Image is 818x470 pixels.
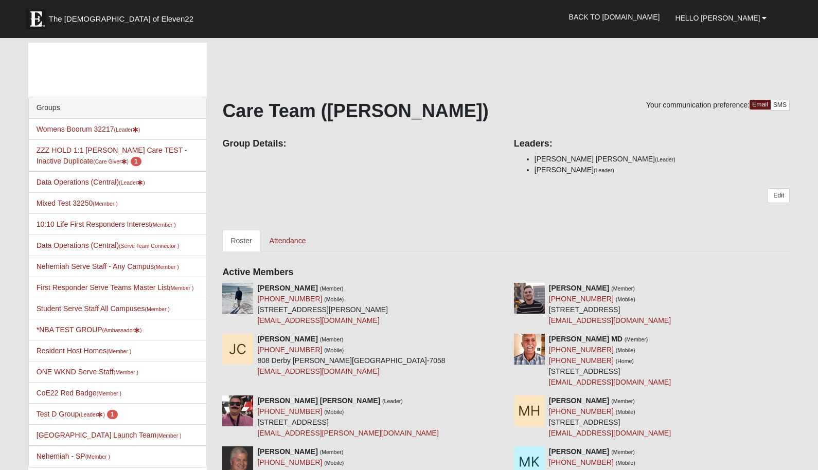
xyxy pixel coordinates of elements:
small: (Member) [320,336,344,342]
small: (Member ) [169,285,193,291]
small: (Leader ) [79,411,105,418]
small: (Member ) [151,222,175,228]
a: Test D Group(Leader) 1 [37,410,118,418]
h4: Group Details: [222,138,498,150]
a: [PHONE_NUMBER] [257,295,322,303]
a: [EMAIL_ADDRESS][DOMAIN_NAME] [549,429,671,437]
small: (Home) [616,358,634,364]
div: [STREET_ADDRESS] [549,334,671,388]
strong: [PERSON_NAME] [549,284,609,292]
a: [GEOGRAPHIC_DATA] Launch Team(Member ) [37,431,182,439]
a: [PHONE_NUMBER] [549,346,614,354]
small: (Mobile) [616,296,635,302]
small: (Member ) [154,264,179,270]
small: (Member) [625,336,648,342]
strong: [PERSON_NAME] [549,396,609,405]
a: The [DEMOGRAPHIC_DATA] of Eleven22 [21,4,226,29]
a: Mixed Test 32250(Member ) [37,199,118,207]
small: (Mobile) [616,347,635,353]
small: (Leader ) [119,179,145,186]
small: (Mobile) [324,296,344,302]
span: Your communication preference: [646,101,750,109]
small: (Member) [611,285,635,292]
small: (Member) [320,449,344,455]
small: (Member) [611,398,635,404]
a: 10:10 Life First Responders Interest(Member ) [37,220,176,228]
a: [EMAIL_ADDRESS][DOMAIN_NAME] [549,378,671,386]
a: Data Operations (Central)(Serve Team Connector ) [37,241,179,249]
a: [EMAIL_ADDRESS][DOMAIN_NAME] [257,316,379,324]
h1: Care Team ([PERSON_NAME]) [222,100,790,122]
a: Data Operations (Central)(Leader) [37,178,145,186]
a: Hello [PERSON_NAME] [667,5,774,31]
small: (Member ) [114,369,138,375]
span: Hello [PERSON_NAME] [675,14,760,22]
small: (Mobile) [324,409,344,415]
strong: [PERSON_NAME] [257,447,317,456]
span: number of pending members [107,410,118,419]
div: [STREET_ADDRESS] [257,395,438,439]
a: [EMAIL_ADDRESS][DOMAIN_NAME] [257,367,379,375]
strong: [PERSON_NAME] [257,284,317,292]
a: Attendance [261,230,314,251]
small: (Leader ) [114,126,140,133]
a: First Responder Serve Teams Master List(Member ) [37,283,194,292]
small: (Member ) [93,201,117,207]
a: [PHONE_NUMBER] [257,407,322,415]
img: Eleven22 logo [26,9,46,29]
a: ZZZ HOLD 1:1 [PERSON_NAME] Care TEST - Inactive Duplicate(Care Giver) 1 [37,146,187,165]
a: Edit [768,188,790,203]
div: [STREET_ADDRESS] [549,283,671,326]
small: (Leader) [594,167,614,173]
a: Student Serve Staff All Campuses(Member ) [37,304,170,313]
span: The [DEMOGRAPHIC_DATA] of Eleven22 [49,14,193,24]
a: [EMAIL_ADDRESS][DOMAIN_NAME] [549,316,671,324]
a: Nehemiah Serve Staff - Any Campus(Member ) [37,262,179,270]
span: number of pending members [131,157,141,166]
small: (Care Giver ) [93,158,129,165]
h4: Active Members [222,267,790,278]
small: (Ambassador ) [102,327,142,333]
a: CoE22 Red Badge(Member ) [37,389,121,397]
div: [STREET_ADDRESS] [549,395,671,439]
div: Groups [29,97,207,119]
small: (Member ) [106,348,131,354]
small: (Member) [320,285,344,292]
a: Back to [DOMAIN_NAME] [561,4,668,30]
small: (Member ) [156,432,181,439]
a: Womens Boorum 32217(Leader) [37,125,140,133]
a: ONE WKND Serve Staff(Member ) [37,368,138,376]
small: (Member) [611,449,635,455]
a: *NBA TEST GROUP(Ambassador) [37,326,142,334]
small: (Mobile) [324,347,344,353]
a: [PHONE_NUMBER] [257,346,322,354]
strong: [PERSON_NAME] [549,447,609,456]
a: Email [750,100,771,110]
a: [PHONE_NUMBER] [549,407,614,415]
a: [EMAIL_ADDRESS][PERSON_NAME][DOMAIN_NAME] [257,429,438,437]
a: SMS [770,100,790,111]
strong: [PERSON_NAME] [257,335,317,343]
small: (Leader) [655,156,675,162]
div: [STREET_ADDRESS][PERSON_NAME] [257,283,388,326]
div: 808 Derby [PERSON_NAME][GEOGRAPHIC_DATA]-7058 [257,334,445,377]
a: [PHONE_NUMBER] [549,356,614,365]
small: (Leader) [382,398,403,404]
a: Resident Host Homes(Member ) [37,347,132,355]
strong: [PERSON_NAME] [PERSON_NAME] [257,396,380,405]
small: (Member ) [145,306,169,312]
a: [PHONE_NUMBER] [549,295,614,303]
h4: Leaders: [514,138,790,150]
small: (Member ) [97,390,121,396]
small: (Serve Team Connector ) [119,243,179,249]
strong: [PERSON_NAME] MD [549,335,623,343]
a: Roster [222,230,260,251]
small: (Mobile) [616,409,635,415]
li: [PERSON_NAME] [535,165,790,175]
li: [PERSON_NAME] [PERSON_NAME] [535,154,790,165]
